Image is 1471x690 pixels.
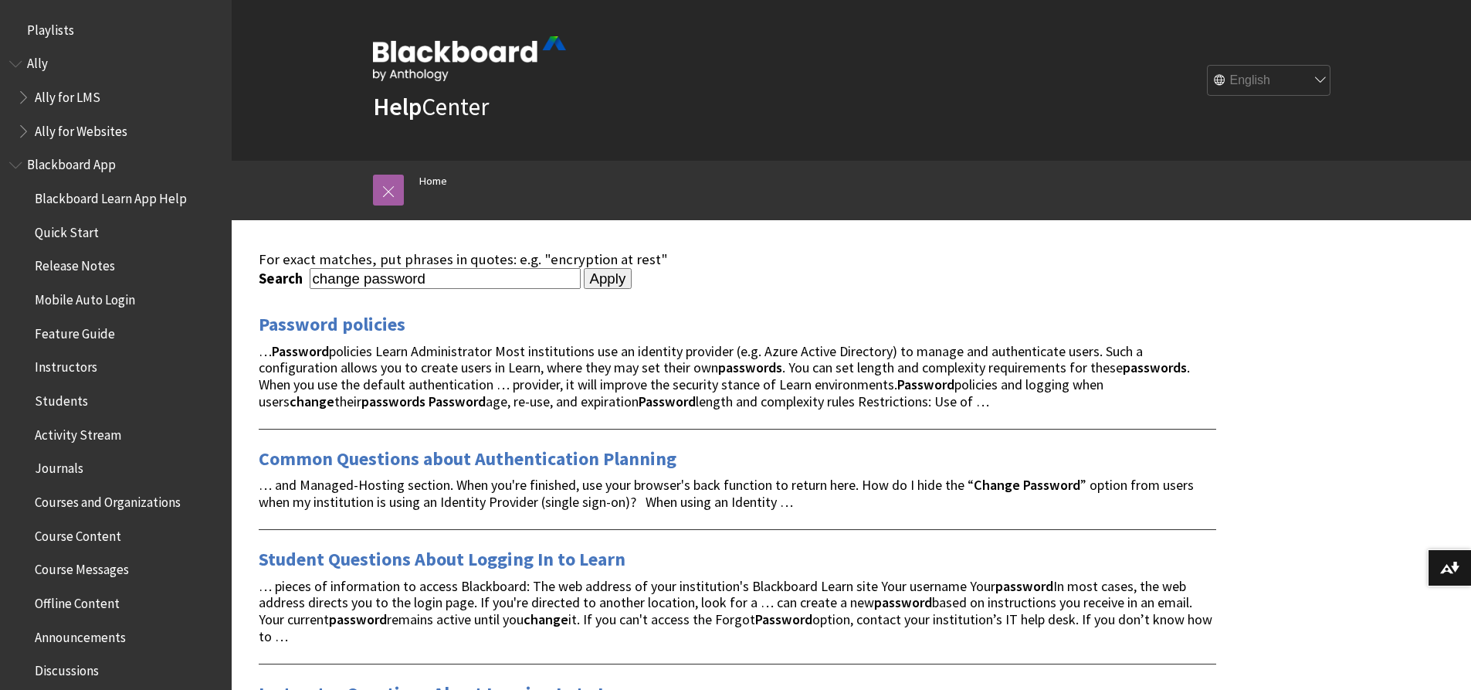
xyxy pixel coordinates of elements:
span: Announcements [35,624,126,645]
span: Instructors [35,355,97,376]
span: Quick Start [35,219,99,240]
strong: passwords [361,393,425,410]
span: Course Content [35,523,121,544]
a: HelpCenter [373,91,489,122]
a: Home [419,172,447,191]
strong: password [874,593,932,611]
span: … pieces of information to access Blackboard: The web address of your institution's Blackboard Le... [259,577,1212,645]
strong: Help [373,91,422,122]
strong: Change [974,476,1020,494]
strong: password [329,610,387,628]
span: Discussions [35,658,99,678]
nav: Book outline for Playlists [9,17,222,43]
span: Ally for Websites [35,118,127,139]
span: … and Managed-Hosting section. When you're finished, use your browser's back function to return h... [259,476,1194,511]
span: Mobile Auto Login [35,287,135,308]
span: Release Notes [35,253,115,274]
strong: passwords [1123,359,1187,376]
span: Course Messages [35,557,129,578]
span: Students [35,388,88,409]
a: Password policies [259,312,405,337]
span: Courses and Organizations [35,489,181,510]
span: Activity Stream [35,422,121,443]
input: Apply [584,268,632,290]
span: Offline Content [35,590,120,611]
a: Common Questions about Authentication Planning [259,447,676,471]
strong: Password [755,610,812,628]
strong: Password [429,393,486,410]
strong: change [290,393,334,410]
span: Blackboard App [27,152,116,173]
strong: password [995,577,1053,595]
span: Ally [27,51,48,72]
strong: Password [639,393,696,410]
span: … policies Learn Administrator Most institutions use an identity provider (e.g. Azure Active Dire... [259,342,1190,410]
strong: Password [897,376,954,393]
label: Search [259,270,307,287]
strong: change [524,610,568,628]
select: Site Language Selector [1208,66,1331,97]
a: Student Questions About Logging In to Learn [259,547,625,572]
strong: Password [1023,476,1080,494]
strong: Password [272,342,329,360]
span: Playlists [27,17,74,38]
div: For exact matches, put phrases in quotes: e.g. "encryption at rest" [259,251,1216,268]
span: Ally for LMS [35,84,100,105]
nav: Book outline for Anthology Ally Help [9,51,222,144]
span: Blackboard Learn App Help [35,185,187,206]
img: Blackboard by Anthology [373,36,566,81]
span: Journals [35,456,83,477]
strong: passwords [718,359,782,376]
span: Feature Guide [35,321,115,342]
